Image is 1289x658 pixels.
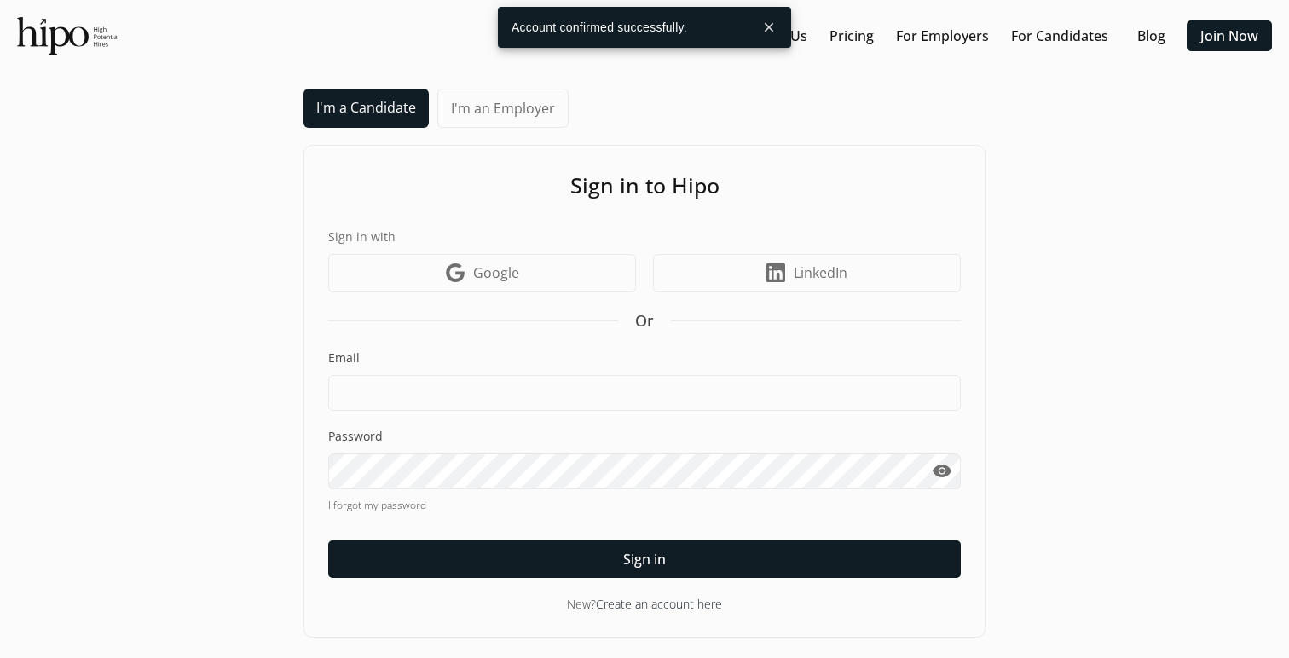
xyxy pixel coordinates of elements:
[596,596,722,612] a: Create an account here
[303,89,429,128] a: I'm a Candidate
[1200,26,1258,46] a: Join Now
[1004,20,1115,51] button: For Candidates
[623,549,666,569] span: Sign in
[328,254,636,292] a: Google
[635,309,654,332] span: Or
[437,89,569,128] a: I'm an Employer
[896,26,989,46] a: For Employers
[473,263,519,283] span: Google
[1011,26,1108,46] a: For Candidates
[328,540,961,578] button: Sign in
[653,254,961,292] a: LinkedIn
[328,498,961,513] a: I forgot my password
[17,17,118,55] img: official-logo
[922,453,961,489] button: visibility
[889,20,996,51] button: For Employers
[932,461,952,482] span: visibility
[794,263,847,283] span: LinkedIn
[823,20,881,51] button: Pricing
[328,428,961,445] label: Password
[829,26,874,46] a: Pricing
[498,7,754,48] div: Account confirmed successfully.
[1137,26,1165,46] a: Blog
[1187,20,1272,51] button: Join Now
[328,349,961,367] label: Email
[328,228,961,245] label: Sign in with
[328,595,961,613] div: New?
[1124,20,1178,51] button: Blog
[754,12,784,43] button: close
[328,170,961,202] h1: Sign in to Hipo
